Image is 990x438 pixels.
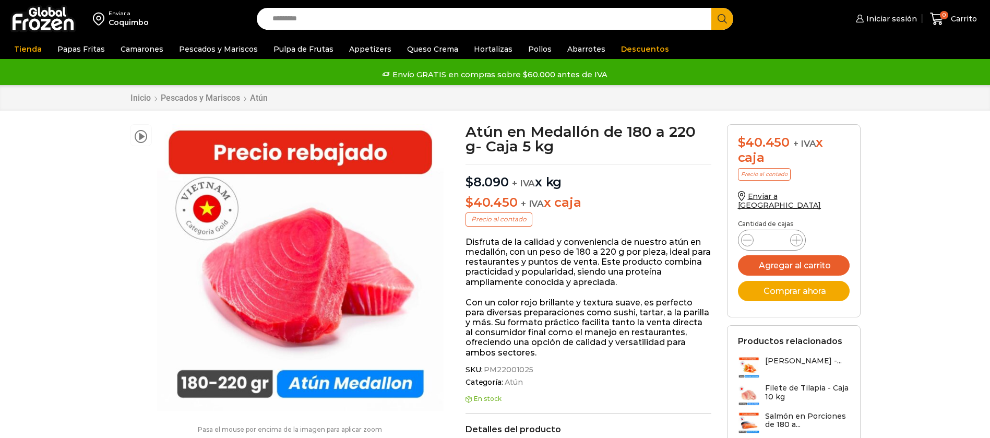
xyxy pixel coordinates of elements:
button: Agregar al carrito [738,255,850,276]
a: Pulpa de Frutas [268,39,339,59]
a: Appetizers [344,39,397,59]
h2: Detalles del producto [466,424,711,434]
div: Enviar a [109,10,149,17]
p: Con un color rojo brillante y textura suave, es perfecto para diversas preparaciones como sushi, ... [466,298,711,358]
a: Hortalizas [469,39,518,59]
div: x caja [738,135,850,165]
button: Search button [711,8,733,30]
a: Atún [249,93,268,103]
a: Tienda [9,39,47,59]
p: x kg [466,164,711,190]
bdi: 40.450 [466,195,517,210]
bdi: 8.090 [466,174,509,190]
a: Salmón en Porciones de 180 a... [738,412,850,434]
p: x caja [466,195,711,210]
p: Precio al contado [738,168,791,181]
p: Precio al contado [466,212,532,226]
input: Product quantity [762,233,782,247]
span: Carrito [948,14,977,24]
p: Disfruta de la calidad y conveniencia de nuestro atún en medallón, con un peso de 180 a 220 g por... [466,237,711,287]
span: + IVA [793,138,816,149]
a: Pescados y Mariscos [160,93,241,103]
button: Comprar ahora [738,281,850,301]
nav: Breadcrumb [130,93,268,103]
a: Inicio [130,93,151,103]
a: Camarones [115,39,169,59]
a: Iniciar sesión [853,8,917,29]
a: [PERSON_NAME] -... [738,357,842,378]
span: $ [738,135,746,150]
h3: [PERSON_NAME] -... [765,357,842,365]
bdi: 40.450 [738,135,790,150]
img: atun medallon [157,124,444,411]
img: address-field-icon.svg [93,10,109,28]
a: Pescados y Mariscos [174,39,263,59]
h3: Filete de Tilapia - Caja 10 kg [765,384,850,401]
span: + IVA [512,178,535,188]
h1: Atún en Medallón de 180 a 220 g- Caja 5 kg [466,124,711,153]
span: Categoría: [466,378,711,387]
a: Papas Fritas [52,39,110,59]
a: Abarrotes [562,39,611,59]
p: Pasa el mouse por encima de la imagen para aplicar zoom [130,426,450,433]
span: + IVA [521,198,544,209]
a: Filete de Tilapia - Caja 10 kg [738,384,850,406]
a: Atún [503,378,523,387]
span: PM22001025 [482,365,533,374]
a: Queso Crema [402,39,463,59]
a: 0 Carrito [927,7,980,31]
p: En stock [466,395,711,403]
a: Descuentos [616,39,674,59]
a: Enviar a [GEOGRAPHIC_DATA] [738,192,821,210]
span: $ [466,195,473,210]
h2: Productos relacionados [738,336,842,346]
div: Coquimbo [109,17,149,28]
span: SKU: [466,365,711,374]
span: 0 [940,11,948,19]
h3: Salmón en Porciones de 180 a... [765,412,850,430]
span: Iniciar sesión [864,14,917,24]
a: Pollos [523,39,557,59]
span: $ [466,174,473,190]
p: Cantidad de cajas [738,220,850,228]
